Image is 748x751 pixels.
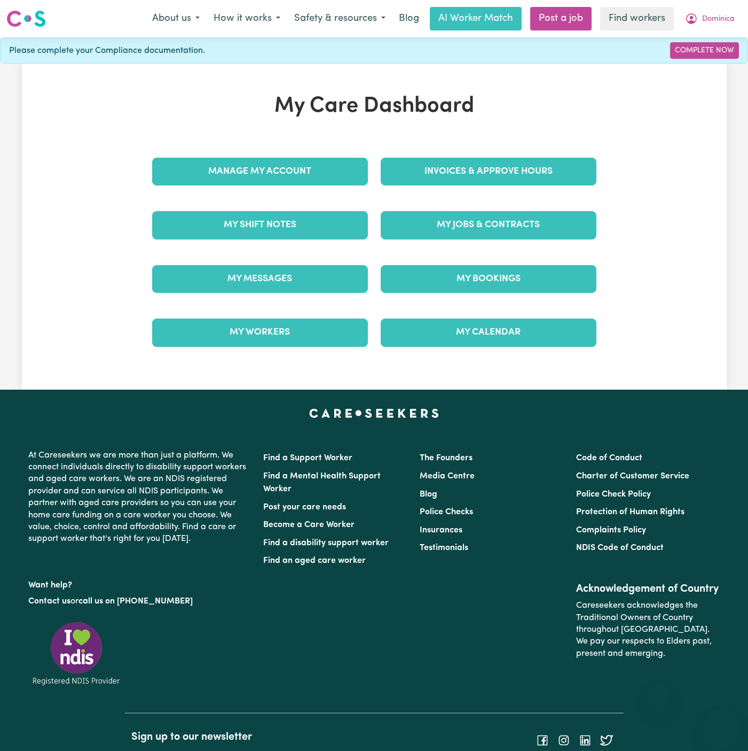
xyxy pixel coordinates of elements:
[381,319,596,346] a: My Calendar
[145,7,207,30] button: About us
[381,211,596,239] a: My Jobs & Contracts
[576,472,689,481] a: Charter of Customer Service
[600,735,613,744] a: Follow Careseekers on Twitter
[420,490,437,499] a: Blog
[381,158,596,185] a: Invoices & Approve Hours
[430,7,522,30] a: AI Worker Match
[152,158,368,185] a: Manage My Account
[28,597,70,606] a: Contact us
[207,7,287,30] button: How it works
[420,508,473,516] a: Police Checks
[263,521,355,529] a: Become a Care Worker
[309,409,439,417] a: Careseekers home page
[576,526,646,535] a: Complaints Policy
[28,591,250,611] p: or
[392,7,426,30] a: Blog
[670,42,739,59] a: Complete Now
[420,526,462,535] a: Insurances
[263,556,366,565] a: Find an aged care worker
[28,575,250,591] p: Want help?
[287,7,392,30] button: Safety & resources
[576,595,720,664] p: Careseekers acknowledges the Traditional Owners of Country throughout [GEOGRAPHIC_DATA]. We pay o...
[648,683,670,704] iframe: Close message
[28,620,124,687] img: Registered NDIS provider
[702,13,735,25] span: Dominica
[152,265,368,293] a: My Messages
[6,6,46,31] a: Careseekers logo
[263,472,381,493] a: Find a Mental Health Support Worker
[263,539,389,547] a: Find a disability support worker
[152,211,368,239] a: My Shift Notes
[557,735,570,744] a: Follow Careseekers on Instagram
[576,490,651,499] a: Police Check Policy
[381,265,596,293] a: My Bookings
[579,735,592,744] a: Follow Careseekers on LinkedIn
[576,544,664,552] a: NDIS Code of Conduct
[420,472,475,481] a: Media Centre
[420,544,468,552] a: Testimonials
[6,9,46,28] img: Careseekers logo
[152,319,368,346] a: My Workers
[576,583,720,595] h2: Acknowledgement of Country
[705,708,739,742] iframe: Button to launch messaging window
[9,44,205,57] span: Please complete your Compliance documentation.
[78,597,193,606] a: call us on [PHONE_NUMBER]
[131,731,368,744] h2: Sign up to our newsletter
[536,735,549,744] a: Follow Careseekers on Facebook
[530,7,592,30] a: Post a job
[420,454,473,462] a: The Founders
[678,7,742,30] button: My Account
[576,454,642,462] a: Code of Conduct
[28,445,250,549] p: At Careseekers we are more than just a platform. We connect individuals directly to disability su...
[263,454,352,462] a: Find a Support Worker
[146,94,603,119] h1: My Care Dashboard
[576,508,684,516] a: Protection of Human Rights
[263,503,346,512] a: Post your care needs
[600,7,674,30] a: Find workers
